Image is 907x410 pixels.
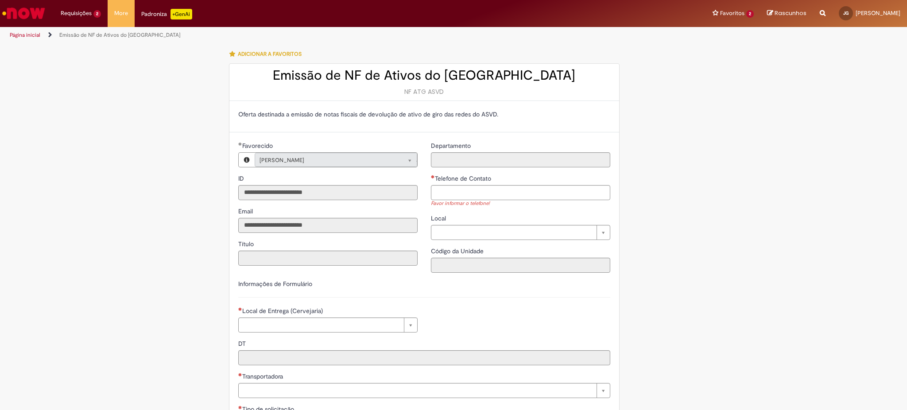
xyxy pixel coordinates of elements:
[431,214,448,222] span: Local
[843,10,849,16] span: JG
[238,406,242,409] span: Necessários
[238,251,418,266] input: Título
[238,373,242,376] span: Necessários
[61,9,92,18] span: Requisições
[255,153,417,167] a: [PERSON_NAME]Limpar campo Favorecido
[238,207,255,215] span: Somente leitura - Email
[431,152,610,167] input: Departamento
[238,240,256,248] span: Somente leitura - Título
[171,9,192,19] p: +GenAi
[10,31,40,39] a: Página inicial
[431,247,485,255] label: Somente leitura - Código da Unidade
[59,31,180,39] a: Emissão de NF de Ativos do [GEOGRAPHIC_DATA]
[238,68,610,83] h2: Emissão de NF de Ativos do [GEOGRAPHIC_DATA]
[238,110,610,119] p: Oferta destinada a emissão de notas fiscais de devolução de ativo de giro das redes do ASVD.
[141,9,192,19] div: Padroniza
[229,45,306,63] button: Adicionar a Favoritos
[431,141,473,150] label: Somente leitura - Departamento
[238,50,302,58] span: Adicionar a Favoritos
[260,153,395,167] span: [PERSON_NAME]
[431,225,610,240] a: Limpar campo Local
[239,153,255,167] button: Favorecido, Visualizar este registro JOYCE GONCALVES
[238,340,248,348] span: Somente leitura - DT
[114,9,128,18] span: More
[431,142,473,150] span: Somente leitura - Departamento
[238,174,246,183] label: Somente leitura - ID
[720,9,744,18] span: Favoritos
[242,142,275,150] span: Necessários - Favorecido
[1,4,47,22] img: ServiceNow
[431,200,610,208] div: Favor informar o telefone!
[238,240,256,248] label: Somente leitura - Título
[7,27,598,43] ul: Trilhas de página
[238,185,418,200] input: ID
[238,142,242,146] span: Obrigatório Preenchido
[435,174,493,182] span: Telefone de Contato
[242,372,285,380] span: Necessários - Transportadora
[238,317,418,333] a: Limpar campo Local de Entrega (Cervejaria)
[856,9,900,17] span: [PERSON_NAME]
[238,280,312,288] label: Informações de Formulário
[238,87,610,96] div: NF ATG ASVD
[431,247,485,255] span: Somente leitura - Código da Unidade
[775,9,806,17] span: Rascunhos
[238,174,246,182] span: Somente leitura - ID
[238,141,275,150] label: Somente leitura - Necessários - Favorecido
[242,307,325,315] span: Necessários - Local de Entrega (Cervejaria)
[238,307,242,311] span: Necessários
[431,185,610,200] input: Telefone de Contato
[767,9,806,18] a: Rascunhos
[746,10,754,18] span: 2
[238,207,255,216] label: Somente leitura - Email
[238,218,418,233] input: Email
[431,175,435,178] span: Necessários
[238,350,610,365] input: DT
[238,383,610,398] a: Limpar campo Transportadora
[93,10,101,18] span: 2
[431,258,610,273] input: Código da Unidade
